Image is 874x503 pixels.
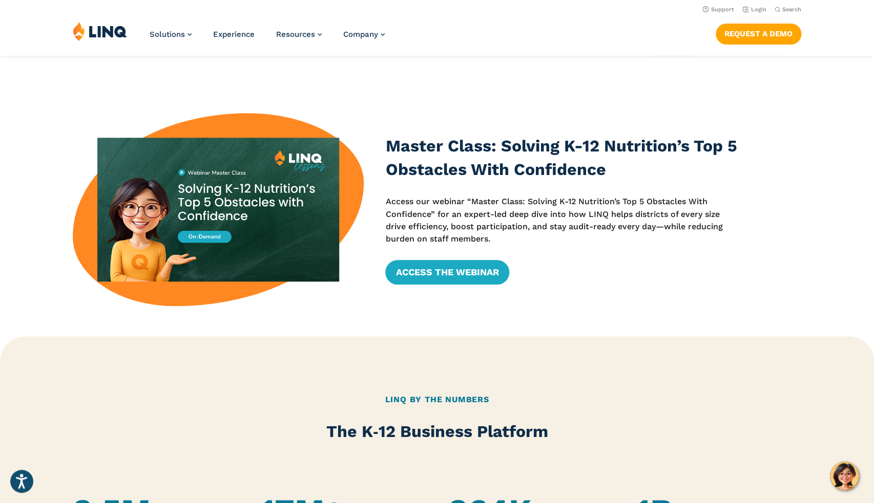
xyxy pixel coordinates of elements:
button: Open Search Bar [775,6,801,13]
nav: Button Navigation [716,21,801,44]
p: Access our webinar “Master Class: Solving K-12 Nutrition’s Top 5 Obstacles With Confidence” for a... [385,195,738,245]
h3: Master Class: Solving K-12 Nutrition’s Top 5 Obstacles With Confidence [385,135,738,181]
a: Solutions [150,30,192,39]
span: Resources [276,30,315,39]
a: Experience [213,30,255,39]
a: Resources [276,30,322,39]
button: Hello, have a question? Let’s chat. [830,462,859,490]
span: Company [343,30,378,39]
img: LINQ | K‑12 Software [73,21,127,41]
a: Support [702,6,734,13]
h2: The K‑12 Business Platform [73,420,801,443]
span: Solutions [150,30,185,39]
span: Search [782,6,801,13]
a: Login [742,6,766,13]
a: Request a Demo [716,24,801,44]
a: Company [343,30,385,39]
nav: Primary Navigation [150,21,385,55]
a: Access the Webinar [385,260,509,285]
h2: LINQ By the Numbers [73,393,801,406]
